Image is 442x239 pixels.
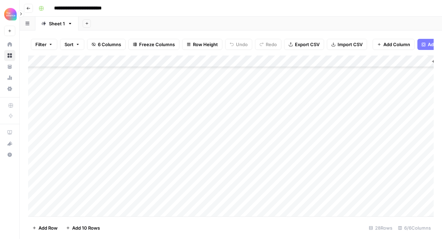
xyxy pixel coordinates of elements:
[4,127,15,138] a: AirOps Academy
[4,72,15,83] a: Usage
[236,41,248,48] span: Undo
[39,224,58,231] span: Add Row
[182,39,222,50] button: Row Height
[373,39,415,50] button: Add Column
[128,39,179,50] button: Freeze Columns
[4,39,15,50] a: Home
[4,61,15,72] a: Your Data
[4,83,15,94] a: Settings
[4,149,15,160] button: Help + Support
[87,39,126,50] button: 6 Columns
[383,41,410,48] span: Add Column
[255,39,281,50] button: Redo
[4,50,15,61] a: Browse
[72,224,100,231] span: Add 10 Rows
[284,39,324,50] button: Export CSV
[49,20,65,27] div: Sheet 1
[5,138,15,149] div: What's new?
[4,6,15,23] button: Workspace: Alliance
[327,39,367,50] button: Import CSV
[4,138,15,149] button: What's new?
[31,39,57,50] button: Filter
[139,41,175,48] span: Freeze Columns
[193,41,218,48] span: Row Height
[35,17,78,31] a: Sheet 1
[266,41,277,48] span: Redo
[366,222,395,233] div: 28 Rows
[98,41,121,48] span: 6 Columns
[395,222,434,233] div: 6/6 Columns
[62,222,104,233] button: Add 10 Rows
[35,41,46,48] span: Filter
[225,39,252,50] button: Undo
[295,41,320,48] span: Export CSV
[60,39,84,50] button: Sort
[65,41,74,48] span: Sort
[338,41,363,48] span: Import CSV
[4,8,17,20] img: Alliance Logo
[28,222,62,233] button: Add Row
